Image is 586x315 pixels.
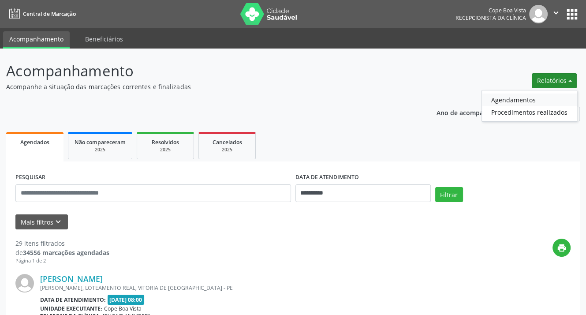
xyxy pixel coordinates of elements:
[6,7,76,21] a: Central de Marcação
[20,139,49,146] span: Agendados
[15,257,109,265] div: Página 1 de 2
[23,248,109,257] strong: 34556 marcações agendadas
[15,239,109,248] div: 29 itens filtrados
[529,5,548,23] img: img
[152,139,179,146] span: Resolvidos
[482,106,577,118] a: Procedimentos realizados
[75,146,126,153] div: 2025
[551,8,561,18] i: 
[295,171,359,184] label: DATA DE ATENDIMENTO
[552,239,571,257] button: print
[15,171,45,184] label: PESQUISAR
[40,305,102,312] b: Unidade executante:
[205,146,249,153] div: 2025
[482,94,577,106] a: Agendamentos
[108,295,145,305] span: [DATE] 08:00
[6,82,408,91] p: Acompanhe a situação das marcações correntes e finalizadas
[40,274,103,284] a: [PERSON_NAME]
[75,139,126,146] span: Não compareceram
[79,31,129,47] a: Beneficiários
[435,187,463,202] button: Filtrar
[23,10,76,18] span: Central de Marcação
[40,284,438,292] div: [PERSON_NAME], LOTEAMENTO REAL, VITORIA DE [GEOGRAPHIC_DATA] - PE
[564,7,580,22] button: apps
[40,296,106,304] b: Data de atendimento:
[557,243,567,253] i: print
[481,90,577,122] ul: Relatórios
[213,139,242,146] span: Cancelados
[455,7,526,14] div: Cope Boa Vista
[437,107,515,118] p: Ano de acompanhamento
[6,60,408,82] p: Acompanhamento
[15,274,34,292] img: img
[15,214,68,230] button: Mais filtroskeyboard_arrow_down
[53,217,63,227] i: keyboard_arrow_down
[15,248,109,257] div: de
[143,146,187,153] div: 2025
[532,73,577,88] button: Relatórios
[455,14,526,22] span: Recepcionista da clínica
[104,305,142,312] span: Cope Boa Vista
[3,31,70,49] a: Acompanhamento
[548,5,564,23] button: 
